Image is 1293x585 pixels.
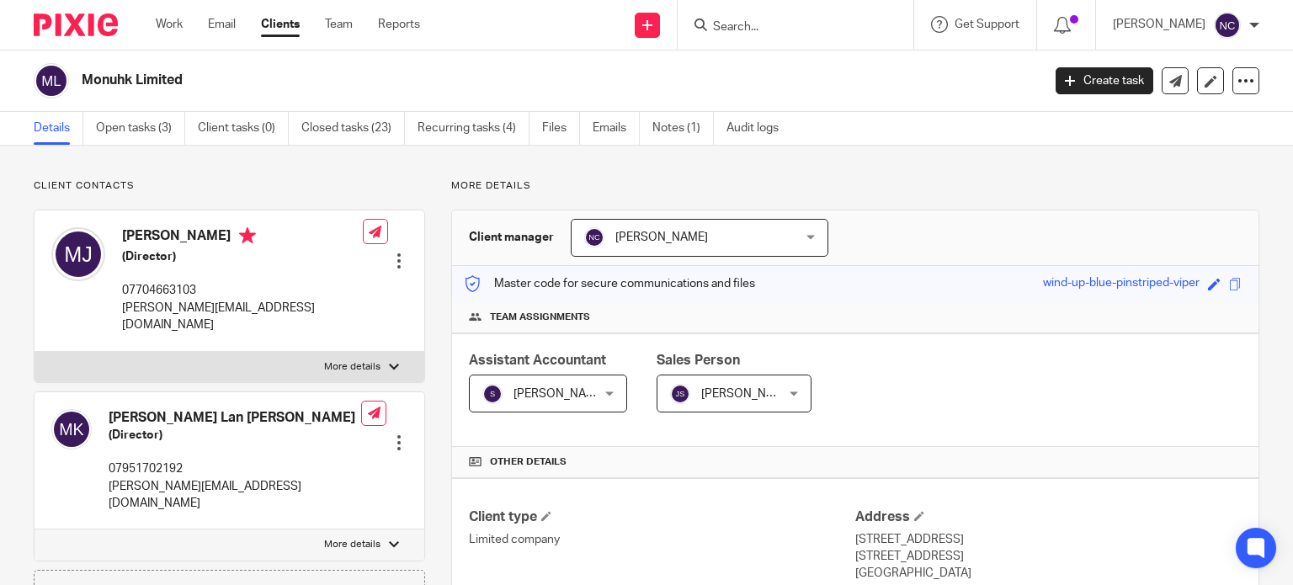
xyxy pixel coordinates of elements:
span: Assistant Accountant [469,354,606,367]
h5: (Director) [122,248,363,265]
span: [PERSON_NAME] [615,231,708,243]
img: svg%3E [51,227,105,281]
img: Pixie [34,13,118,36]
a: Team [325,16,353,33]
span: [PERSON_NAME] [701,388,794,400]
p: [STREET_ADDRESS] [855,531,1242,548]
p: More details [324,538,380,551]
p: [STREET_ADDRESS] [855,548,1242,565]
a: Closed tasks (23) [301,112,405,145]
a: Notes (1) [652,112,714,145]
p: Client contacts [34,179,425,193]
p: [GEOGRAPHIC_DATA] [855,565,1242,582]
a: Open tasks (3) [96,112,185,145]
a: Work [156,16,183,33]
a: Email [208,16,236,33]
img: svg%3E [482,384,503,404]
h4: [PERSON_NAME] [122,227,363,248]
p: Limited company [469,531,855,548]
h5: (Director) [109,427,361,444]
span: [PERSON_NAME] K V [513,388,626,400]
img: svg%3E [1214,12,1241,39]
p: More details [324,360,380,374]
span: Team assignments [490,311,590,324]
span: Get Support [955,19,1019,30]
p: [PERSON_NAME][EMAIL_ADDRESS][DOMAIN_NAME] [122,300,363,334]
div: wind-up-blue-pinstriped-viper [1043,274,1200,294]
a: Reports [378,16,420,33]
p: [PERSON_NAME] [1113,16,1205,33]
img: svg%3E [670,384,690,404]
a: Audit logs [726,112,791,145]
h3: Client manager [469,229,554,246]
h4: [PERSON_NAME] Lan [PERSON_NAME] [109,409,361,427]
a: Files [542,112,580,145]
p: 07704663103 [122,282,363,299]
a: Details [34,112,83,145]
h4: Client type [469,508,855,526]
p: 07951702192 [109,460,361,477]
h2: Monuhk Limited [82,72,841,89]
a: Emails [593,112,640,145]
a: Clients [261,16,300,33]
p: [PERSON_NAME][EMAIL_ADDRESS][DOMAIN_NAME] [109,478,361,513]
span: Sales Person [657,354,740,367]
i: Primary [239,227,256,244]
p: More details [451,179,1259,193]
img: svg%3E [51,409,92,449]
a: Create task [1056,67,1153,94]
h4: Address [855,508,1242,526]
img: svg%3E [34,63,69,98]
input: Search [711,20,863,35]
a: Recurring tasks (4) [418,112,529,145]
span: Other details [490,455,567,469]
a: Client tasks (0) [198,112,289,145]
p: Master code for secure communications and files [465,275,755,292]
img: svg%3E [584,227,604,247]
